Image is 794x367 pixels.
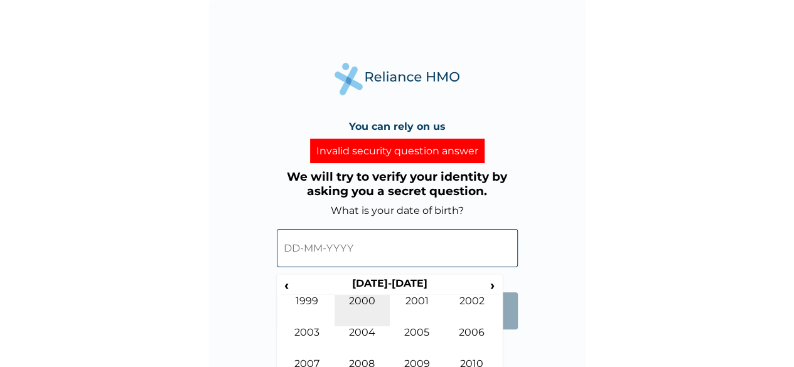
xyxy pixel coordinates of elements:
[280,277,293,293] span: ‹
[444,295,500,326] td: 2002
[293,277,486,295] th: [DATE]-[DATE]
[444,326,500,358] td: 2006
[331,205,464,216] label: What is your date of birth?
[335,326,390,358] td: 2004
[335,295,390,326] td: 2000
[335,63,460,95] img: Reliance Health's Logo
[277,169,518,198] h3: We will try to verify your identity by asking you a secret question.
[390,326,445,358] td: 2005
[280,326,335,358] td: 2003
[280,295,335,326] td: 1999
[310,139,485,163] div: Invalid security question answer
[390,295,445,326] td: 2001
[277,229,518,267] input: DD-MM-YYYY
[486,277,500,293] span: ›
[349,120,446,132] h4: You can rely on us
